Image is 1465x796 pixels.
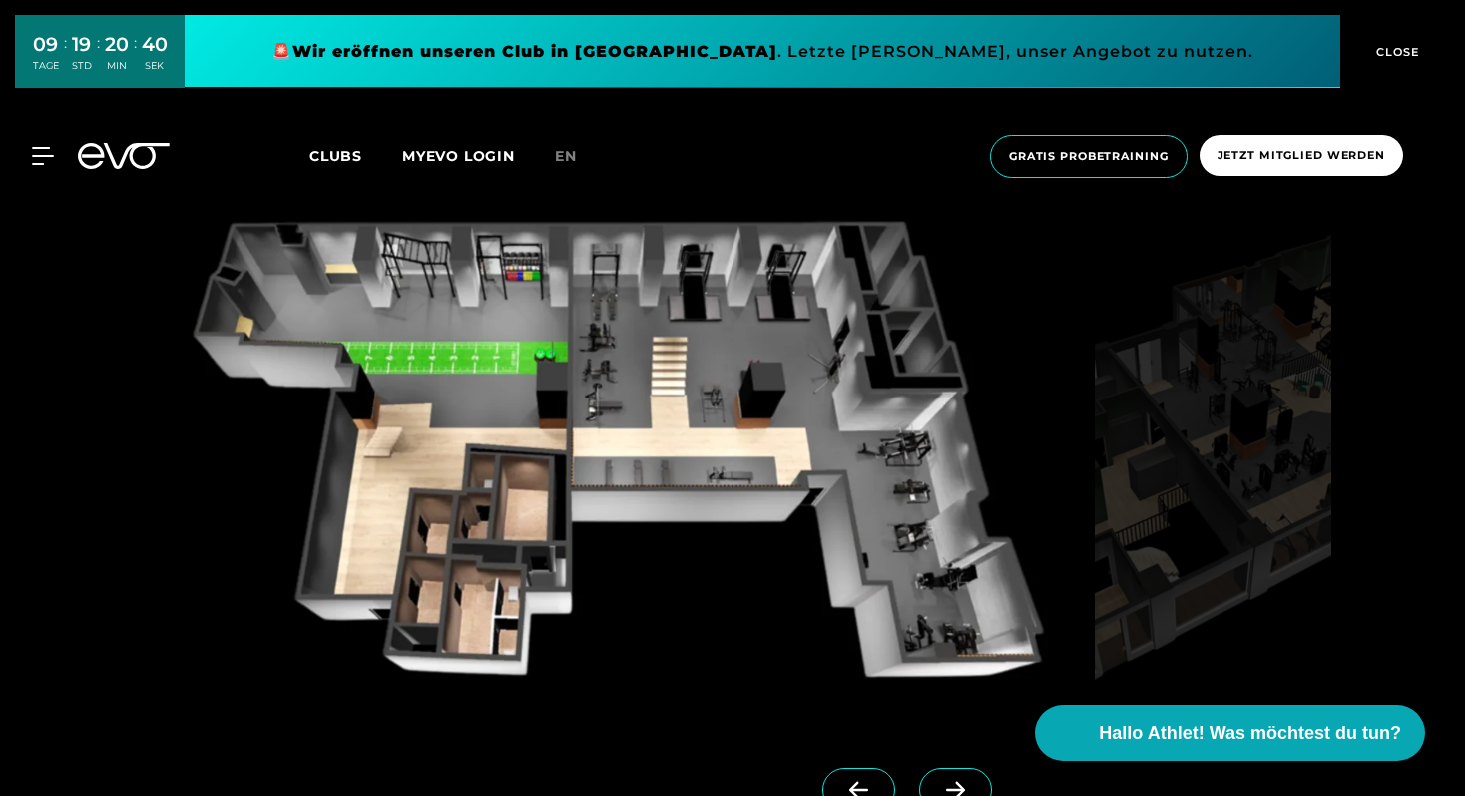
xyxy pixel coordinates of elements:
span: Jetzt Mitglied werden [1218,147,1385,164]
a: en [555,145,601,168]
button: CLOSE [1340,15,1450,88]
span: CLOSE [1371,43,1420,61]
div: 09 [33,30,59,59]
div: TAGE [33,59,59,73]
div: 19 [72,30,92,59]
span: Hallo Athlet! Was möchtest du tun? [1099,720,1401,747]
img: evofitness [1095,208,1331,720]
div: STD [72,59,92,73]
a: Gratis Probetraining [984,135,1194,178]
div: MIN [105,59,129,73]
span: Clubs [309,147,362,165]
a: Clubs [309,146,402,165]
div: : [134,32,137,85]
div: SEK [142,59,168,73]
div: : [64,32,67,85]
span: Gratis Probetraining [1009,148,1169,165]
img: evofitness [142,208,1087,720]
div: 40 [142,30,168,59]
span: en [555,147,577,165]
a: MYEVO LOGIN [402,147,515,165]
a: Jetzt Mitglied werden [1194,135,1409,178]
button: Hallo Athlet! Was möchtest du tun? [1035,705,1425,761]
div: : [97,32,100,85]
div: 20 [105,30,129,59]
